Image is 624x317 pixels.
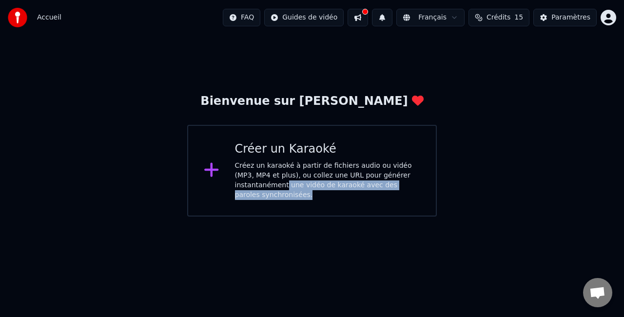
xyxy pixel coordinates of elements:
[37,13,61,22] span: Accueil
[514,13,523,22] span: 15
[468,9,529,26] button: Crédits15
[8,8,27,27] img: youka
[583,278,612,307] div: Ouvrir le chat
[223,9,260,26] button: FAQ
[487,13,510,22] span: Crédits
[551,13,590,22] div: Paramètres
[533,9,597,26] button: Paramètres
[235,161,421,200] div: Créez un karaoké à partir de fichiers audio ou vidéo (MP3, MP4 et plus), ou collez une URL pour g...
[264,9,344,26] button: Guides de vidéo
[200,94,423,109] div: Bienvenue sur [PERSON_NAME]
[37,13,61,22] nav: breadcrumb
[235,141,421,157] div: Créer un Karaoké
